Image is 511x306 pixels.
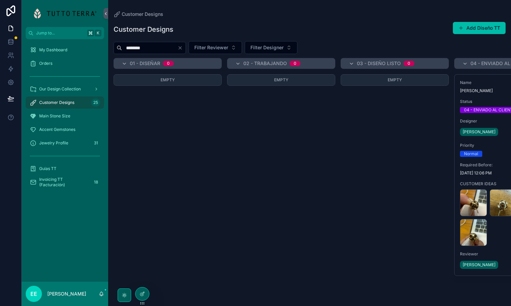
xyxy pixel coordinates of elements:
[26,176,104,188] a: Invoicing TT (Facturación)18
[453,22,506,34] button: Add Diseño TT
[30,290,37,298] span: EE
[464,151,478,157] div: Normal
[26,57,104,69] a: Orders
[463,262,495,268] span: [PERSON_NAME]
[26,163,104,175] a: Guias TT
[167,61,170,66] div: 0
[36,30,84,36] span: Jump to...
[39,113,70,119] span: Main Stone Size
[250,44,284,51] span: Filter Designer
[26,110,104,122] a: Main Stone Size
[245,41,297,54] button: Select Button
[39,127,75,132] span: Accent Gemstones
[130,60,160,67] span: 01 - DISEÑAR
[161,77,175,82] span: Empty
[22,39,108,197] div: scrollable content
[26,96,104,109] a: Customer Designs25
[243,60,287,67] span: 02 - TRABAJANDO
[39,61,52,66] span: Orders
[294,61,296,66] div: 0
[91,99,100,107] div: 25
[95,30,101,36] span: K
[194,44,228,51] span: Filter Reviewer
[47,290,86,297] p: [PERSON_NAME]
[39,177,89,188] span: Invoicing TT (Facturación)
[39,47,67,53] span: My Dashboard
[408,61,410,66] div: 0
[26,137,104,149] a: Jewelry Profile31
[92,178,100,186] div: 18
[33,8,96,19] img: App logo
[357,60,401,67] span: 03 - DISEÑO LISTO
[114,25,173,34] h1: Customer Designs
[177,45,186,51] button: Clear
[92,139,100,147] div: 31
[39,166,56,171] span: Guias TT
[114,11,163,18] a: Customer Designs
[189,41,242,54] button: Select Button
[122,11,163,18] span: Customer Designs
[463,129,495,135] span: [PERSON_NAME]
[26,44,104,56] a: My Dashboard
[26,83,104,95] a: Our Design Collection
[26,27,104,39] button: Jump to...K
[39,140,68,146] span: Jewelry Profile
[39,86,81,92] span: Our Design Collection
[39,100,74,105] span: Customer Designs
[26,123,104,136] a: Accent Gemstones
[388,77,402,82] span: Empty
[274,77,288,82] span: Empty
